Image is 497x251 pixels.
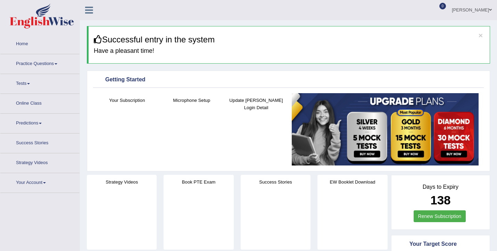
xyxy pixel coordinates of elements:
a: Online Class [0,94,80,111]
button: × [479,32,483,39]
h4: Strategy Videos [87,178,157,186]
div: Getting Started [95,75,482,85]
a: Success Stories [0,133,80,151]
span: 0 [439,3,446,9]
a: Tests [0,74,80,91]
h4: Days to Expiry [399,184,482,190]
a: Strategy Videos [0,153,80,171]
h4: Success Stories [241,178,310,186]
div: Your Target Score [399,239,482,250]
h4: Book PTE Exam [164,178,233,186]
a: Practice Questions [0,54,80,72]
a: Your Account [0,173,80,191]
a: Predictions [0,114,80,131]
h4: Microphone Setup [163,97,221,104]
h4: Update [PERSON_NAME] Login Detail [227,97,285,111]
a: Renew Subscription [414,210,466,222]
a: Home [0,34,80,52]
h4: Have a pleasant time! [94,48,484,55]
h3: Successful entry in the system [94,35,484,44]
h4: EW Booklet Download [317,178,387,186]
img: small5.jpg [292,93,479,165]
h4: Your Subscription [98,97,156,104]
b: 138 [430,193,450,207]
